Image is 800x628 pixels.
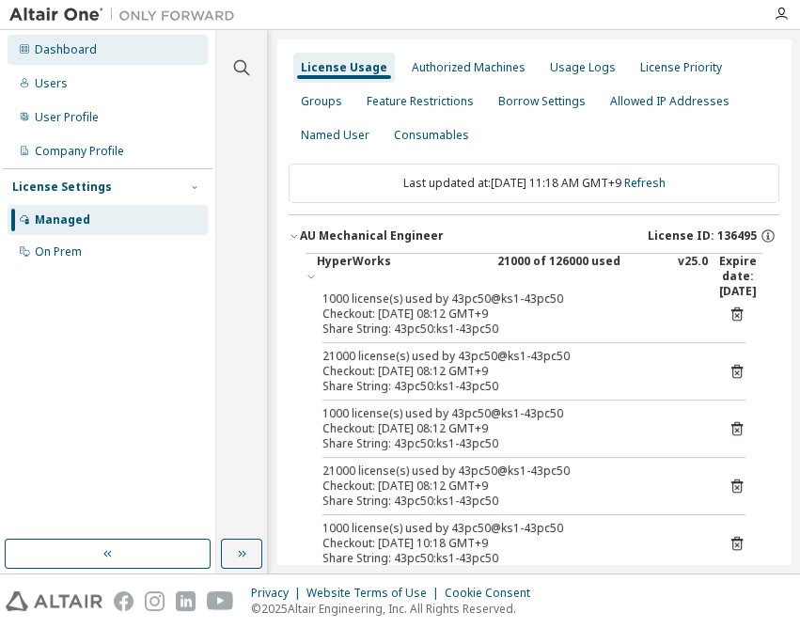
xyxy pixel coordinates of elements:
[6,591,102,611] img: altair_logo.svg
[35,76,68,91] div: Users
[719,254,762,299] div: Expire date: [DATE]
[322,349,700,364] div: 21000 license(s) used by 43pc50@ks1-43pc50
[322,436,700,451] div: Share String: 43pc50:ks1-43pc50
[251,601,541,617] p: © 2025 Altair Engineering, Inc. All Rights Reserved.
[35,144,124,159] div: Company Profile
[412,60,525,75] div: Authorized Machines
[306,254,762,299] button: HyperWorks21000 of 126000 usedv25.0Expire date:[DATE]
[114,591,133,611] img: facebook.svg
[322,479,700,494] div: Checkout: [DATE] 08:12 GMT+9
[367,94,474,109] div: Feature Restrictions
[497,254,667,299] div: 21000 of 126000 used
[322,521,700,536] div: 1000 license(s) used by 43pc50@ks1-43pc50
[301,60,387,75] div: License Usage
[207,591,234,611] img: youtube.svg
[322,306,700,322] div: Checkout: [DATE] 08:12 GMT+9
[317,254,486,299] div: HyperWorks
[648,228,757,243] span: License ID: 136495
[145,591,165,611] img: instagram.svg
[289,215,779,257] button: AU Mechanical EngineerLicense ID: 136495
[624,175,666,191] a: Refresh
[394,128,469,143] div: Consumables
[35,212,90,228] div: Managed
[35,110,99,125] div: User Profile
[9,6,244,24] img: Altair One
[322,536,700,551] div: Checkout: [DATE] 10:18 GMT+9
[322,291,700,306] div: 1000 license(s) used by 43pc50@ks1-43pc50
[306,586,445,601] div: Website Terms of Use
[322,379,700,394] div: Share String: 43pc50:ks1-43pc50
[678,254,708,299] div: v25.0
[35,42,97,57] div: Dashboard
[640,60,722,75] div: License Priority
[498,94,586,109] div: Borrow Settings
[322,551,700,566] div: Share String: 43pc50:ks1-43pc50
[322,463,700,479] div: 21000 license(s) used by 43pc50@ks1-43pc50
[610,94,729,109] div: Allowed IP Addresses
[322,421,700,436] div: Checkout: [DATE] 08:12 GMT+9
[322,322,700,337] div: Share String: 43pc50:ks1-43pc50
[322,406,700,421] div: 1000 license(s) used by 43pc50@ks1-43pc50
[301,94,342,109] div: Groups
[289,164,779,203] div: Last updated at: [DATE] 11:18 AM GMT+9
[12,180,112,195] div: License Settings
[301,128,369,143] div: Named User
[322,364,700,379] div: Checkout: [DATE] 08:12 GMT+9
[35,244,82,259] div: On Prem
[550,60,616,75] div: Usage Logs
[322,494,700,509] div: Share String: 43pc50:ks1-43pc50
[300,228,444,243] div: AU Mechanical Engineer
[176,591,196,611] img: linkedin.svg
[445,586,541,601] div: Cookie Consent
[251,586,306,601] div: Privacy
